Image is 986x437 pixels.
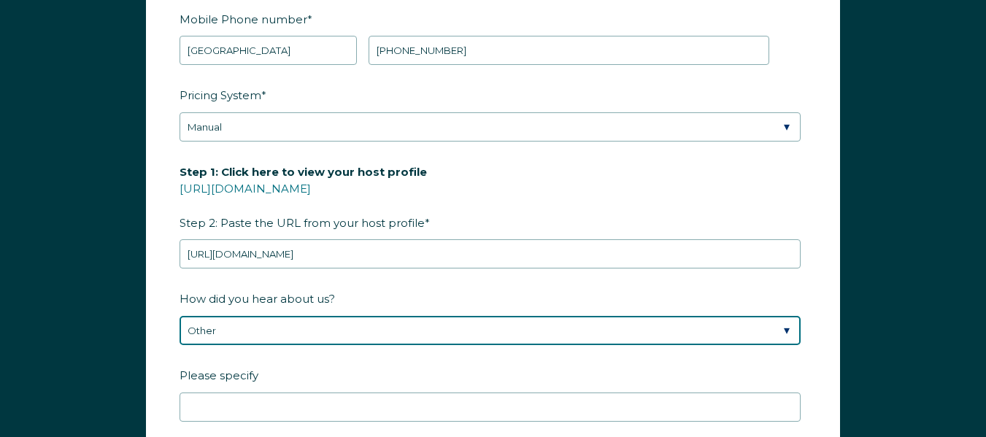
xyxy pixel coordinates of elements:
a: [URL][DOMAIN_NAME] [180,182,311,196]
input: airbnb.com/users/show/12345 [180,239,801,268]
span: How did you hear about us? [180,287,335,310]
span: Step 2: Paste the URL from your host profile [180,161,427,234]
span: Please specify [180,364,258,387]
span: Mobile Phone number [180,8,307,31]
span: Pricing System [180,84,261,107]
span: Step 1: Click here to view your host profile [180,161,427,183]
